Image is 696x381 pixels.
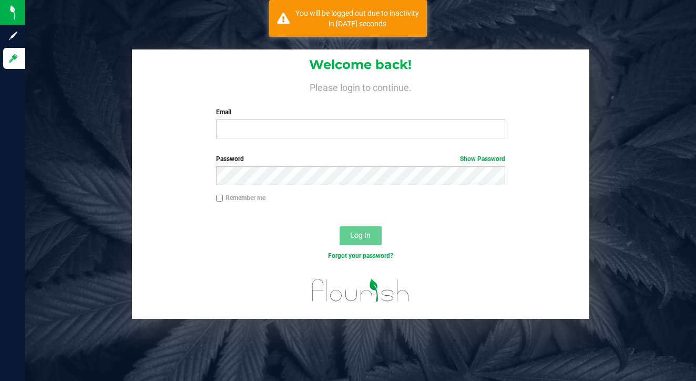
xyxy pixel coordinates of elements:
[295,8,419,29] div: You will be logged out due to inactivity in 1439 seconds
[216,195,223,202] input: Remember me
[303,272,418,309] img: flourish_logo.svg
[8,31,18,41] inline-svg: Sign up
[340,226,382,245] button: Log In
[350,231,371,239] span: Log In
[460,155,505,163] a: Show Password
[132,58,590,72] h1: Welcome back!
[216,193,265,203] label: Remember me
[328,252,393,259] a: Forgot your password?
[132,80,590,93] h4: Please login to continue.
[8,53,18,64] inline-svg: Log in
[216,107,505,117] label: Email
[216,155,244,163] span: Password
